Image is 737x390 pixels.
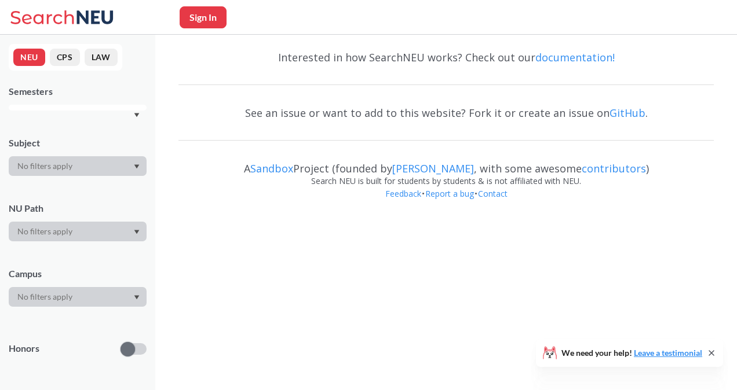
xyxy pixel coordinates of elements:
[9,342,39,355] p: Honors
[9,85,147,98] div: Semesters
[9,156,147,176] div: Dropdown arrow
[582,161,646,175] a: contributors
[477,188,508,199] a: Contact
[180,6,227,28] button: Sign In
[9,267,147,280] div: Campus
[392,161,474,175] a: [PERSON_NAME]
[85,49,118,66] button: LAW
[178,187,714,218] div: • •
[634,348,702,358] a: Leave a testimonial
[134,295,140,300] svg: Dropdown arrow
[178,175,714,187] div: Search NEU is built for students by students & is not affiliated with NEU.
[9,287,147,307] div: Dropdown arrow
[535,50,615,64] a: documentation!
[13,49,45,66] button: NEU
[134,164,140,169] svg: Dropdown arrow
[134,230,140,234] svg: Dropdown arrow
[385,188,422,199] a: Feedback
[610,106,645,120] a: GitHub
[9,202,147,215] div: NU Path
[50,49,80,66] button: CPS
[9,222,147,241] div: Dropdown arrow
[9,137,147,149] div: Subject
[178,152,714,175] div: A Project (founded by , with some awesome )
[250,161,293,175] a: Sandbox
[178,41,714,74] div: Interested in how SearchNEU works? Check out our
[134,113,140,117] svg: Dropdown arrow
[425,188,475,199] a: Report a bug
[178,96,714,130] div: See an issue or want to add to this website? Fork it or create an issue on .
[561,349,702,357] span: We need your help!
